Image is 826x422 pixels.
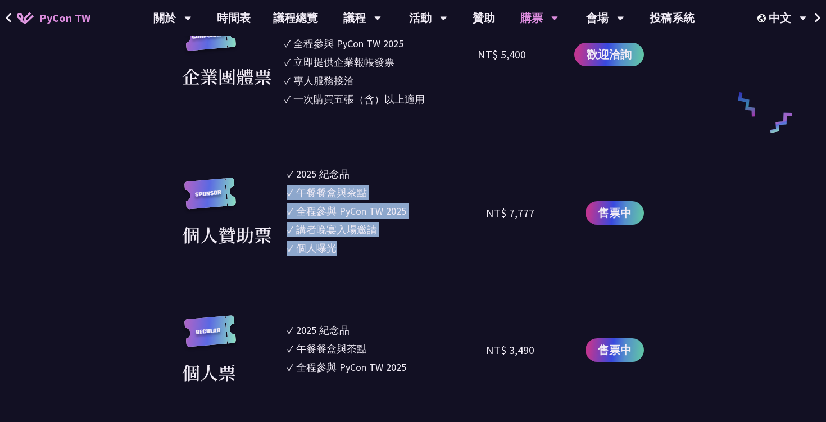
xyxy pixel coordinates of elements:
[574,43,644,66] a: 歡迎洽詢
[486,205,534,221] div: NT$ 7,777
[293,73,354,88] div: 專人服務接洽
[598,205,632,221] span: 售票中
[293,36,403,51] div: 全程參與 PyCon TW 2025
[486,342,534,359] div: NT$ 3,490
[17,12,34,24] img: Home icon of PyCon TW 2025
[296,323,350,338] div: 2025 紀念品
[296,166,350,181] div: 2025 紀念品
[284,92,478,107] li: ✓
[182,315,238,359] img: regular.8f272d9.svg
[182,178,238,221] img: sponsor.43e6a3a.svg
[284,55,478,70] li: ✓
[598,342,632,359] span: 售票中
[296,203,406,219] div: 全程參與 PyCon TW 2025
[182,221,272,248] div: 個人贊助票
[296,241,337,256] div: 個人曝光
[287,203,486,219] li: ✓
[478,46,526,63] div: NT$ 5,400
[296,341,367,356] div: 午餐餐盒與茶點
[586,201,644,225] a: 售票中
[284,73,478,88] li: ✓
[296,222,377,237] div: 講者晚宴入場邀請
[296,185,367,200] div: 午餐餐盒與茶點
[287,222,486,237] li: ✓
[293,55,394,70] div: 立即提供企業報帳發票
[586,338,644,362] a: 售票中
[287,241,486,256] li: ✓
[287,166,486,181] li: ✓
[182,359,236,385] div: 個人票
[757,14,769,22] img: Locale Icon
[6,4,102,32] a: PyCon TW
[296,360,406,375] div: 全程參與 PyCon TW 2025
[287,323,486,338] li: ✓
[182,20,238,63] img: corporate.a587c14.svg
[287,185,486,200] li: ✓
[293,92,425,107] div: 一次購買五張（含）以上適用
[287,341,486,356] li: ✓
[287,360,486,375] li: ✓
[587,46,632,63] span: 歡迎洽詢
[284,36,478,51] li: ✓
[182,62,272,89] div: 企業團體票
[39,10,90,26] span: PyCon TW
